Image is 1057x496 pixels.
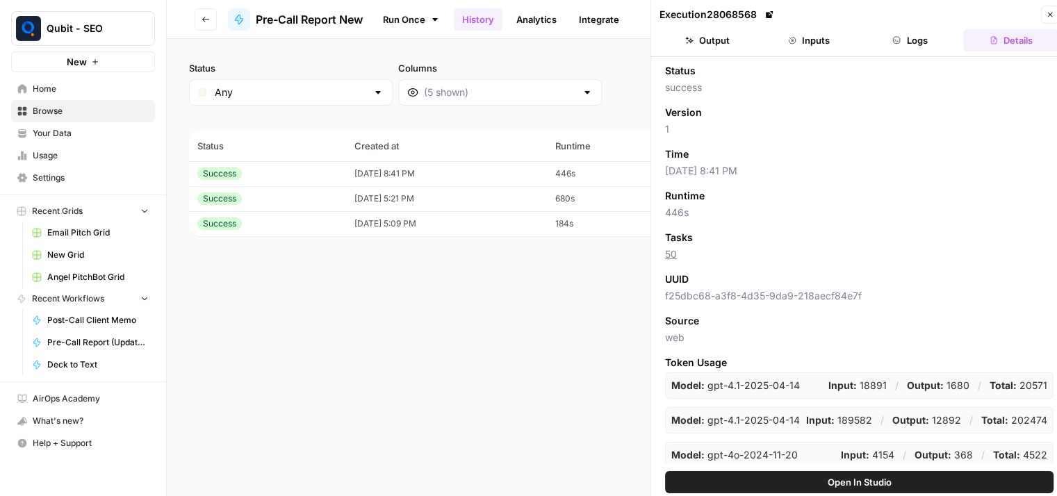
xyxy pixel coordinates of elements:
[841,449,869,461] strong: Input:
[665,231,693,245] span: Tasks
[11,201,155,222] button: Recent Grids
[374,8,448,31] a: Run Once
[47,358,149,371] span: Deck to Text
[671,413,800,427] p: gpt-4.1-2025-04-14
[215,85,367,99] input: Any
[11,122,155,144] a: Your Data
[47,249,149,261] span: New Grid
[907,379,944,391] strong: Output:
[571,8,628,31] a: Integrate
[547,161,680,186] td: 446s
[11,51,155,72] button: New
[33,172,149,184] span: Settings
[659,8,776,22] div: Execution 28068568
[892,413,961,427] p: 12892
[665,81,1054,94] span: success
[978,379,981,392] p: /
[659,29,755,51] button: Output
[398,61,602,75] label: Columns
[228,8,363,31] a: Pre-Call Report New
[11,388,155,410] a: AirOps Academy
[665,272,689,286] span: UUID
[47,336,149,349] span: Pre-Call Report (Updated)
[508,8,565,31] a: Analytics
[981,413,1047,427] p: 202474
[665,106,702,119] span: Version
[33,105,149,117] span: Browse
[26,354,155,376] a: Deck to Text
[665,147,689,161] span: Time
[907,379,969,392] p: 1680
[11,78,155,100] a: Home
[806,413,872,427] p: 189582
[990,379,1047,392] p: 20571
[841,448,894,462] p: 4154
[665,164,1054,178] span: [DATE] 8:41 PM
[828,475,892,489] span: Open In Studio
[26,222,155,244] a: Email Pitch Grid
[903,448,906,462] p: /
[454,8,502,31] a: History
[993,448,1047,462] p: 4522
[915,448,973,462] p: 368
[345,161,547,186] td: [DATE] 8:41 PM
[11,100,155,122] a: Browse
[33,127,149,140] span: Your Data
[671,379,705,391] strong: Model:
[828,379,887,392] p: 18891
[47,226,149,239] span: Email Pitch Grid
[665,189,705,203] span: Runtime
[11,11,155,46] button: Workspace: Qubit - SEO
[32,205,83,217] span: Recent Grids
[671,448,798,462] p: gpt-4o-2024-11-20
[665,356,1054,370] span: Token Usage
[67,55,87,69] span: New
[32,292,104,305] span: Recent Workflows
[862,29,958,51] button: Logs
[665,64,696,78] span: Status
[189,61,393,75] label: Status
[189,131,345,161] th: Status
[11,167,155,189] a: Settings
[345,186,547,211] td: [DATE] 5:21 PM
[547,211,680,236] td: 184s
[665,289,1054,303] span: f25dbc68-a3f8-4d35-9da9-218aecf84e7f
[26,331,155,354] a: Pre-Call Report (Updated)
[665,314,699,328] span: Source
[26,266,155,288] a: Angel PitchBot Grid
[345,211,547,236] td: [DATE] 5:09 PM
[671,414,705,426] strong: Model:
[895,379,899,392] p: /
[189,106,1035,131] span: (3 records)
[665,248,677,260] a: 50
[828,379,857,391] strong: Input:
[969,413,973,427] p: /
[33,392,149,405] span: AirOps Academy
[16,16,41,41] img: Qubit - SEO Logo
[33,149,149,162] span: Usage
[981,448,985,462] p: /
[761,29,857,51] button: Inputs
[256,11,363,28] span: Pre-Call Report New
[671,449,705,461] strong: Model:
[915,449,951,461] strong: Output:
[424,85,576,99] input: (5 shown)
[547,131,680,161] th: Runtime
[665,331,1054,345] span: web
[47,271,149,283] span: Angel PitchBot Grid
[197,192,242,205] div: Success
[11,288,155,309] button: Recent Workflows
[197,167,242,180] div: Success
[990,379,1017,391] strong: Total:
[806,414,835,426] strong: Input:
[26,244,155,266] a: New Grid
[11,410,155,432] button: What's new?
[981,414,1008,426] strong: Total:
[665,206,1054,220] span: 446s
[11,144,155,167] a: Usage
[47,314,149,326] span: Post-Call Client Memo
[993,449,1020,461] strong: Total:
[665,471,1054,493] button: Open In Studio
[671,379,800,392] p: gpt-4.1-2025-04-14
[547,186,680,211] td: 680s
